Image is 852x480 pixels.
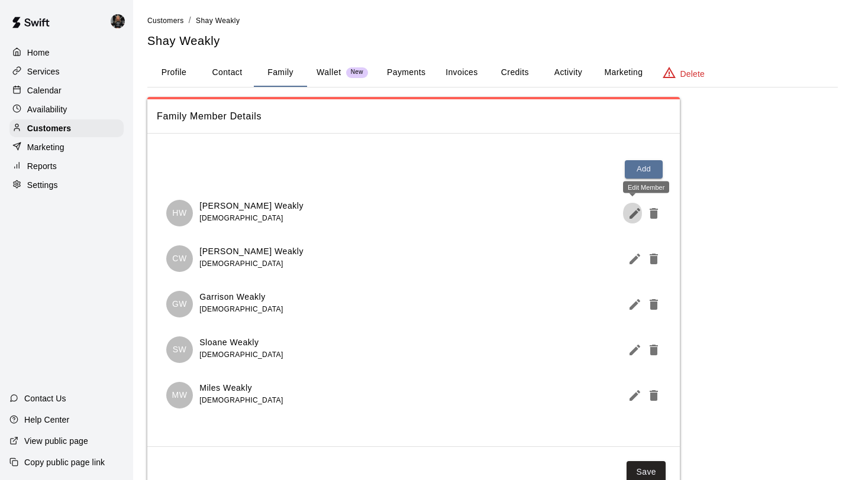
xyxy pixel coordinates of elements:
[147,33,838,49] h5: Shay Weakly
[196,17,240,25] span: Shay Weakly
[9,176,124,194] a: Settings
[623,293,642,316] button: Edit Member
[199,260,283,268] span: [DEMOGRAPHIC_DATA]
[435,59,488,87] button: Invoices
[199,382,283,394] p: Miles Weakly
[199,305,283,313] span: [DEMOGRAPHIC_DATA]
[166,382,193,408] div: Miles Weakly
[147,59,838,87] div: basic tabs example
[199,245,304,258] p: [PERSON_NAME] Weakly
[24,456,105,468] p: Copy public page link
[9,63,124,80] a: Services
[27,85,62,96] p: Calendar
[317,66,341,79] p: Wallet
[27,103,67,115] p: Availability
[27,122,71,134] p: Customers
[377,59,435,87] button: Payments
[199,291,283,303] p: Garrison Weakly
[189,14,191,27] li: /
[625,160,663,179] button: Add
[24,393,66,404] p: Contact Us
[9,138,124,156] a: Marketing
[27,47,50,59] p: Home
[680,68,705,80] p: Delete
[642,293,661,316] button: Delete
[27,179,58,191] p: Settings
[623,181,669,193] div: Edit Member
[166,336,193,363] div: Sloane Weakly
[147,15,184,25] a: Customers
[623,384,642,407] button: Edit Member
[9,82,124,99] a: Calendar
[201,59,254,87] button: Contact
[172,207,186,219] p: HW
[346,69,368,76] span: New
[623,247,642,271] button: Edit Member
[623,202,642,225] button: Edit Member
[172,252,186,265] p: CW
[24,414,69,426] p: Help Center
[199,336,283,349] p: Sloane Weakly
[24,435,88,447] p: View public page
[642,247,661,271] button: Delete
[9,100,124,118] a: Availability
[199,214,283,222] span: [DEMOGRAPHIC_DATA]
[157,109,670,124] span: Family Member Details
[254,59,307,87] button: Family
[166,291,193,317] div: Garrison Weakly
[9,157,124,175] a: Reports
[27,66,60,77] p: Services
[642,384,661,407] button: Delete
[147,17,184,25] span: Customers
[166,200,193,226] div: Hudson Weakly
[642,338,661,362] button: Delete
[147,14,838,27] nav: breadcrumb
[199,200,304,212] p: [PERSON_NAME] Weakly
[172,298,187,310] p: GW
[173,343,187,356] p: SW
[27,160,57,172] p: Reports
[172,389,188,401] p: MW
[595,59,652,87] button: Marketing
[147,59,201,87] button: Profile
[623,338,642,362] button: Edit Member
[642,202,661,225] button: Delete
[488,59,541,87] button: Credits
[166,245,193,272] div: Cole Weakly
[9,119,124,137] a: Customers
[108,9,133,33] div: Garrett & Sean 1on1 Lessons
[199,396,283,404] span: [DEMOGRAPHIC_DATA]
[111,14,125,28] img: Garrett & Sean 1on1 Lessons
[541,59,595,87] button: Activity
[9,44,124,61] a: Home
[199,351,283,359] span: [DEMOGRAPHIC_DATA]
[27,141,64,153] p: Marketing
